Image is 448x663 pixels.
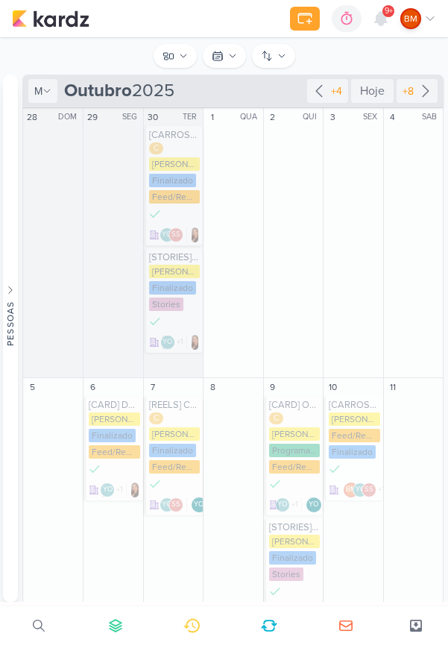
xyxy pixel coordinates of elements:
[4,301,17,345] div: Pessoas
[376,484,385,496] span: +1
[160,497,174,512] div: Yasmin Oliveira
[100,483,115,497] div: Yasmin Oliveira
[275,497,290,512] div: Yasmin Oliveira
[85,110,100,125] div: 29
[346,486,356,494] p: BM
[269,399,320,411] div: [CARD] Outubro Rosa (spa day)
[25,110,40,125] div: 28
[171,501,180,509] p: SS
[269,460,320,474] div: Feed/Reels
[160,335,175,350] div: Yasmin Oliveira
[149,477,161,491] div: Finalizado
[145,380,160,395] div: 7
[329,399,379,411] div: [CARROSSEL] Cristiano Ronaldo x Herbalife
[363,111,382,123] div: SEX
[149,207,161,221] div: Finalizado
[192,497,206,512] div: Responsável: Yasmin Oliveira
[192,497,206,512] div: Yasmin Oliveira
[329,412,379,426] div: [PERSON_NAME] Resec
[265,380,280,395] div: 9
[240,111,262,123] div: QUA
[183,111,201,123] div: TER
[422,111,441,123] div: SAB
[103,486,113,494] p: YO
[269,444,320,457] div: Programado
[356,486,365,494] p: YO
[344,483,359,497] div: Beth Monteiro
[329,445,376,459] div: Finalizado
[168,227,183,242] div: Simone Regina Sa
[89,462,101,477] div: Finalizado
[162,501,171,509] p: YO
[269,584,281,599] div: Finalizado
[12,10,89,28] img: kardz.app
[325,380,340,395] div: 10
[329,429,379,442] div: Feed/Reels
[89,399,139,411] div: [CARD] Desafios de 21 dias
[328,84,345,99] div: +4
[164,227,187,242] div: Colaboradores: Franciluce Carvalho, Yasmin Oliveira, Simone Regina Sa
[149,142,163,154] div: C
[85,380,100,395] div: 6
[269,551,316,565] div: Finalizado
[131,483,138,497] div: Responsável: Franciluce Carvalho
[277,501,287,509] p: YO
[269,427,320,441] div: [PERSON_NAME] Resec
[400,84,417,99] div: +8
[149,460,200,474] div: Feed/Reels
[362,483,376,497] div: Simone Regina Sa
[385,380,400,395] div: 11
[353,483,367,497] div: Yasmin Oliveira
[149,157,200,171] div: [PERSON_NAME] Resec
[149,427,200,441] div: [PERSON_NAME] Resec
[265,110,280,125] div: 2
[149,251,200,263] div: [STORIES] SIMONE REGINA
[149,265,200,278] div: [PERSON_NAME] Resec
[269,477,281,491] div: Finalizado
[205,380,220,395] div: 8
[404,12,417,25] p: BM
[269,521,320,533] div: [STORIES] SIMONE REGINA
[309,501,318,509] p: YO
[365,486,373,494] p: SS
[306,497,321,512] div: Responsável: Yasmin Oliveira
[25,380,40,395] div: 5
[269,535,320,548] div: [PERSON_NAME] Resec
[89,412,139,426] div: [PERSON_NAME] Resec
[149,281,196,295] div: Finalizado
[306,497,321,512] div: Yasmin Oliveira
[344,483,388,497] div: Colaboradores: Beth Monteiro, Yasmin Oliveira, Simone Regina Sa, Paloma Paixão Designer
[162,231,171,239] p: YO
[194,501,204,509] p: YO
[168,497,183,512] div: Simone Regina Sa
[149,298,183,311] div: Stories
[205,110,220,125] div: 1
[269,412,283,424] div: C
[149,412,163,424] div: C
[149,129,200,141] div: [CARROSSEL] Tudo o que eu como da dieta
[284,497,302,512] div: Colaboradores: Franciluce Carvalho, Guilherme Savio, Yasmin Oliveira, Simone Regina Sa
[163,339,172,346] p: YO
[58,111,81,123] div: DOM
[329,462,341,477] div: Finalizado
[149,399,200,411] div: [REELS] Convidando para desafio
[149,190,200,204] div: Feed/Reels
[160,227,174,242] div: Yasmin Oliveira
[89,429,136,442] div: Finalizado
[303,111,321,123] div: QUI
[192,335,198,350] div: Responsável: Franciluce Carvalho
[192,227,198,242] img: Franciluce Carvalho
[89,445,139,459] div: Feed/Reels
[325,110,340,125] div: 3
[192,335,198,350] img: Franciluce Carvalho
[385,5,393,17] span: 9+
[192,227,198,242] div: Responsável: Franciluce Carvalho
[122,111,142,123] div: SEG
[131,483,138,497] img: Franciluce Carvalho
[149,444,196,457] div: Finalizado
[385,110,400,125] div: 4
[164,497,187,512] div: Colaboradores: Franciluce Carvalho, Yasmin Oliveira, Simone Regina Sa
[171,231,180,239] p: SS
[164,335,187,350] div: Colaboradores: Franciluce Carvalho, Guilherme Savio, Yasmin Oliveira, Simone Regina Sa
[3,75,18,602] button: Pessoas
